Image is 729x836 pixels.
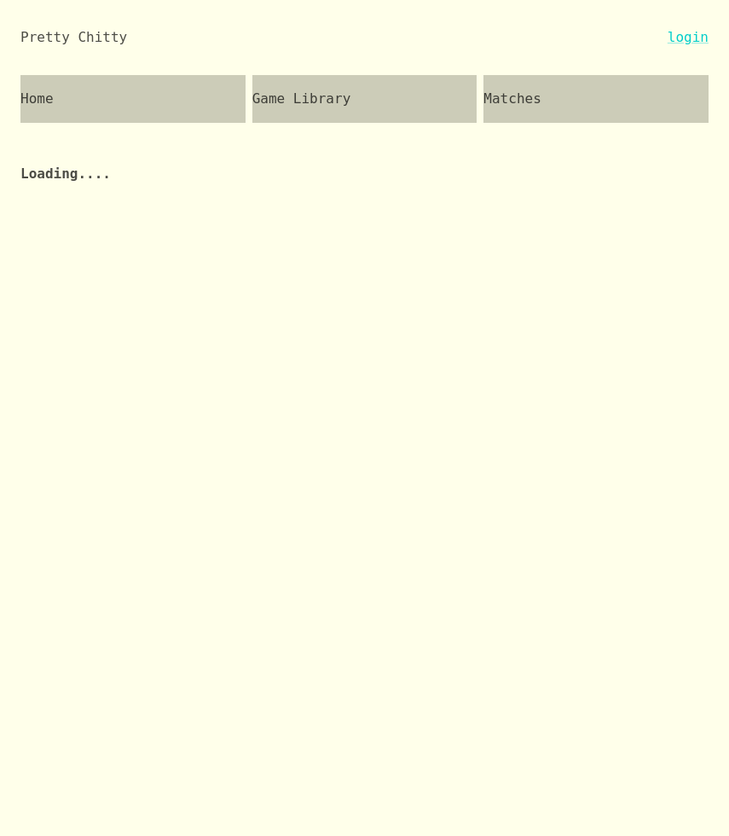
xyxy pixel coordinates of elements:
a: Game Library [252,75,477,123]
a: Home [20,75,246,123]
div: Pretty Chitty [20,27,127,48]
p: Loading.... [20,136,709,198]
a: login [668,27,709,48]
a: Matches [483,75,709,123]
